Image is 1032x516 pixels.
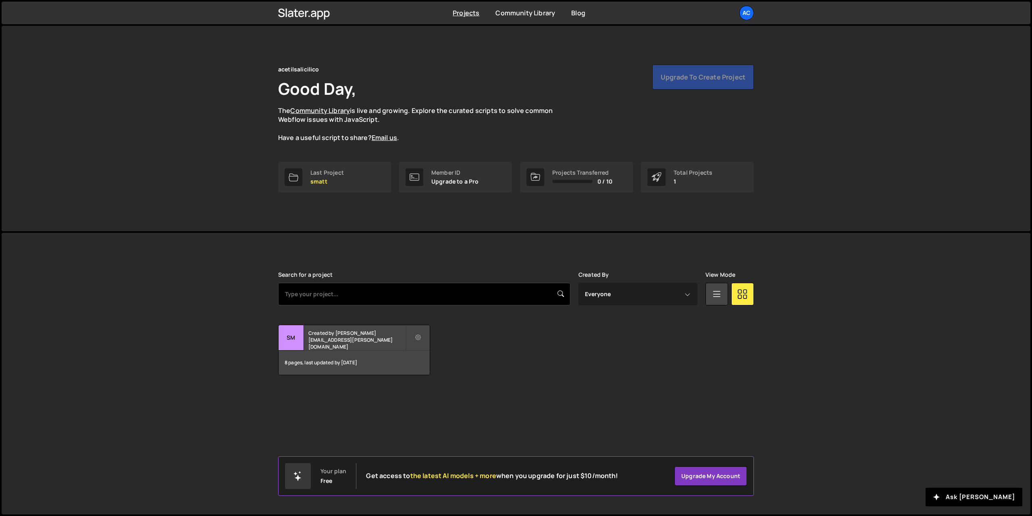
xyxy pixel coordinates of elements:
a: sm smatt Created by [PERSON_NAME][EMAIL_ADDRESS][PERSON_NAME][DOMAIN_NAME] 8 pages, last updated ... [278,325,430,375]
p: The is live and growing. Explore the curated scripts to solve common Webflow issues with JavaScri... [278,106,568,142]
div: Member ID [431,169,479,176]
div: sm [279,325,304,351]
div: 8 pages, last updated by [DATE] [279,351,430,375]
h2: Get access to when you upgrade for just $10/month! [366,472,618,480]
h1: Good Day, [278,77,356,100]
small: Created by [PERSON_NAME][EMAIL_ADDRESS][PERSON_NAME][DOMAIN_NAME] [308,330,406,350]
input: Type your project... [278,283,570,305]
a: Upgrade my account [674,466,747,486]
div: Total Projects [674,169,712,176]
a: Projects [453,8,479,17]
div: Your plan [320,468,346,474]
div: Free [320,478,333,484]
a: Blog [571,8,585,17]
p: smatt [310,178,344,185]
div: acetilsalicilico [278,65,319,74]
a: Email us [372,133,397,142]
p: 1 [674,178,712,185]
button: Ask [PERSON_NAME] [926,488,1022,506]
span: 0 / 10 [597,178,612,185]
label: Created By [578,272,609,278]
div: Projects Transferred [552,169,612,176]
a: Last Project smatt [278,162,391,192]
span: the latest AI models + more [410,471,496,480]
a: Community Library [495,8,555,17]
a: Community Library [290,106,350,115]
h2: smatt [308,325,406,328]
div: Last Project [310,169,344,176]
p: Upgrade to a Pro [431,178,479,185]
a: ac [739,6,754,20]
label: View Mode [705,272,735,278]
label: Search for a project [278,272,333,278]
